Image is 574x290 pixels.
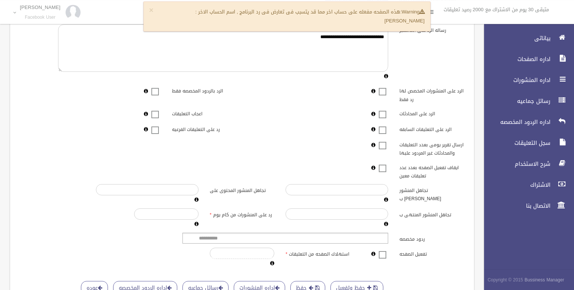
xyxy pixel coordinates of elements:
label: الرد على المحادثات [394,108,469,118]
label: تجاهل المنشور المنتهى ب [394,208,469,219]
small: Facebook User [20,15,60,20]
label: رساله الرد على الماسنجر [394,24,469,35]
label: رد على التعليقات الفرعيه [166,123,242,134]
label: اعجاب التعليقات [166,108,242,118]
a: الاشتراك [478,177,574,193]
div: هذه الصفحه مفعله على حساب اخر مما قد يتسبب فى تعارض فى رد البرنامج , اسم الحساب الاخر : [PERSON_N... [143,1,430,31]
p: [PERSON_NAME] [20,4,60,10]
label: استهلاك الصفحه من التعليقات [280,248,356,258]
label: الرد بالردود المخصصه فقط [166,85,242,95]
label: الرد على التعليقات السابقه [394,123,469,134]
label: ارسال تقرير يومى بعدد التعليقات والمحادثات غير المردود عليها [394,139,469,158]
span: رسائل جماعيه [478,97,553,105]
label: الرد على المنشورات المخصص لها رد فقط [394,85,469,104]
span: اداره الصفحات [478,55,553,63]
label: ايقاف تفعيل الصفحه بعدد عدد تعليقات معين [394,161,469,180]
span: اداره الردود المخصصه [478,118,553,126]
span: Copyright © 2015 [487,276,523,284]
strong: Warning: [400,7,425,16]
span: الاتصال بنا [478,202,553,210]
a: شرح الاستخدام [478,156,574,172]
label: تجاهل المنشور المحتوى على [204,184,280,195]
img: 84628273_176159830277856_972693363922829312_n.jpg [66,5,81,20]
label: تجاهل المنشور [PERSON_NAME] ب [394,184,469,203]
label: تفعيل الصفحه [394,248,469,258]
span: بياناتى [478,34,553,42]
a: اداره الصفحات [478,51,574,67]
a: اداره الردود المخصصه [478,114,574,130]
strong: Bussiness Manager [525,276,564,284]
a: سجل التعليقات [478,135,574,151]
span: سجل التعليقات [478,139,553,147]
span: شرح الاستخدام [478,160,553,168]
label: ردود مخصصه [394,233,469,243]
a: اداره المنشورات [478,72,574,88]
label: رد على المنشورات من كام يوم [204,208,280,219]
a: بياناتى [478,30,574,46]
a: رسائل جماعيه [478,93,574,109]
a: الاتصال بنا [478,198,574,214]
span: الاشتراك [478,181,553,189]
span: اداره المنشورات [478,76,553,84]
button: × [149,7,153,14]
